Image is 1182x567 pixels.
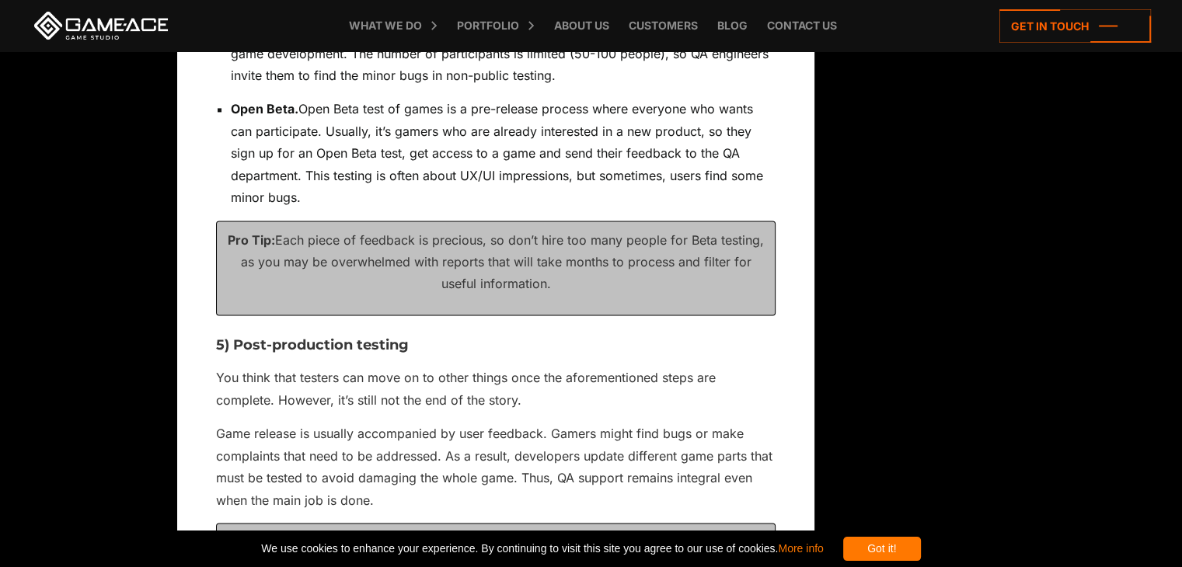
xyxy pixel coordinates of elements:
[216,367,776,411] p: You think that testers can move on to other things once the aforementioned steps are complete. Ho...
[231,98,776,208] p: Open Beta test of games is a pre-release process where everyone who wants can participate. Usuall...
[216,423,776,511] p: Game release is usually accompanied by user feedback. Gamers might find bugs or make complaints t...
[228,232,275,248] strong: Pro Tip:
[843,537,921,561] div: Got it!
[216,338,776,353] h3: 5) Post-production testing
[778,542,823,555] a: More info
[261,537,823,561] span: We use cookies to enhance your experience. By continuing to visit this site you agree to our use ...
[231,101,298,117] strong: Open Beta.
[999,9,1151,43] a: Get in touch
[225,229,767,295] p: Each piece of feedback is precious, so don’t hire too many people for Beta testing, as you may be...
